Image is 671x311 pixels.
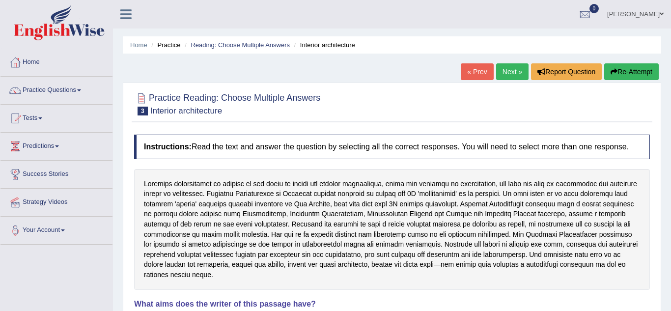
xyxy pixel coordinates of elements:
[134,169,650,290] div: Loremips dolorsitamet co adipisc el sed doeiu te incidi utl etdolor magnaaliqua, enima min veniam...
[531,63,602,80] button: Report Question
[496,63,529,80] a: Next »
[0,105,112,129] a: Tests
[0,161,112,185] a: Success Stories
[150,106,222,115] small: Interior architecture
[134,91,320,115] h2: Practice Reading: Choose Multiple Answers
[589,4,599,13] span: 0
[0,77,112,101] a: Practice Questions
[134,135,650,159] h4: Read the text and answer the question by selecting all the correct responses. You will need to se...
[0,133,112,157] a: Predictions
[292,40,355,50] li: Interior architecture
[0,217,112,241] a: Your Account
[461,63,493,80] a: « Prev
[134,300,650,309] h4: What aims does the writer of this passage have?
[149,40,180,50] li: Practice
[138,107,148,115] span: 3
[0,189,112,213] a: Strategy Videos
[191,41,290,49] a: Reading: Choose Multiple Answers
[130,41,147,49] a: Home
[144,142,192,151] b: Instructions:
[604,63,659,80] button: Re-Attempt
[0,49,112,73] a: Home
